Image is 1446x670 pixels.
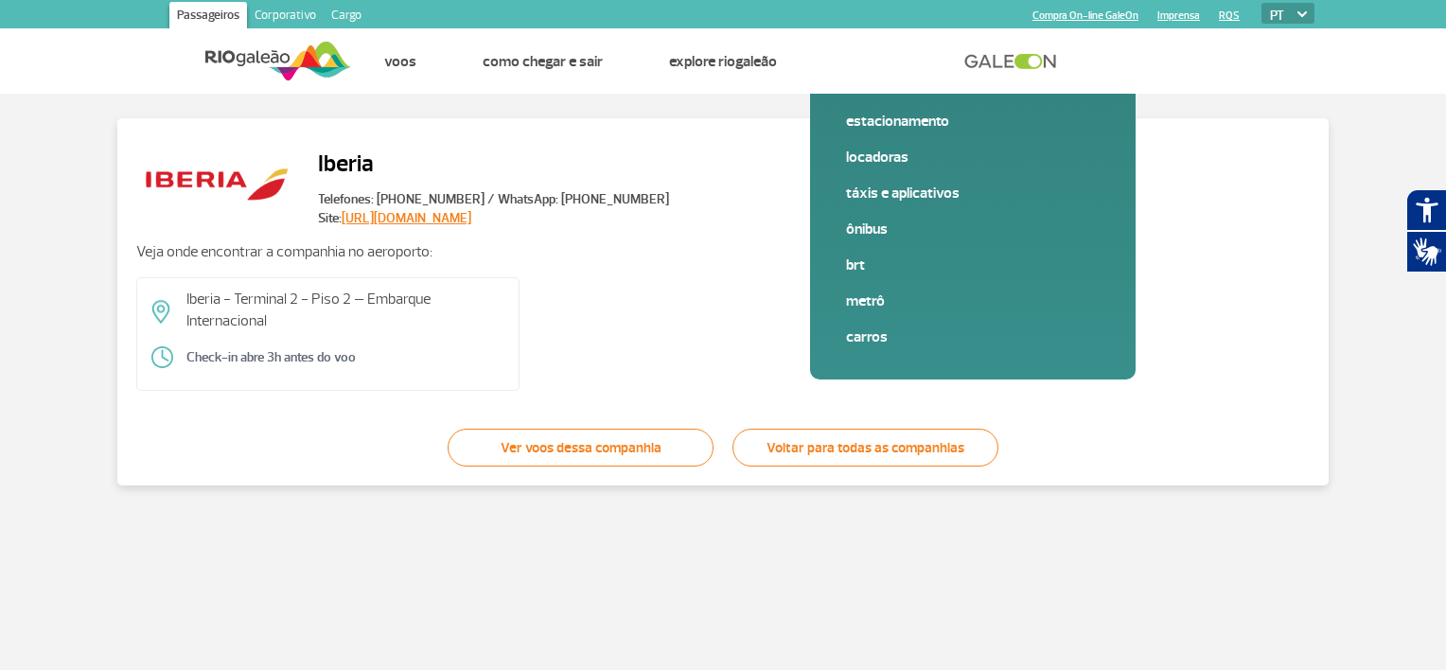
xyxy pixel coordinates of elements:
a: Táxis e aplicativos [846,183,1100,203]
a: Imprensa [1157,9,1200,22]
a: Passageiros [169,2,247,32]
a: Locadoras [846,147,1100,167]
a: RQS [1219,9,1240,22]
a: Compra On-line GaleOn [1032,9,1138,22]
a: Metrô [846,291,1100,311]
a: Atendimento [843,52,922,71]
a: Ônibus [846,219,1100,239]
a: Como chegar e sair [483,52,603,71]
button: Abrir tradutor de língua de sinais. [1406,231,1446,273]
a: Voltar para todas as companhias [732,429,998,467]
span: Check-in abre 3h antes do voo [186,348,356,367]
span: Site: [318,209,669,228]
a: Corporativo [247,2,324,32]
img: Iberia [136,137,299,228]
a: Carros [846,326,1100,347]
p: Iberia - Terminal 2 - Piso 2 – Embarque Internacional [186,289,504,331]
div: Plugin de acessibilidade da Hand Talk. [1406,189,1446,273]
button: Abrir recursos assistivos. [1406,189,1446,231]
a: Estacionamento [846,111,1100,132]
a: Explore RIOgaleão [669,52,777,71]
a: Ver voos dessa companhia [448,429,714,467]
a: Voos [384,52,416,71]
h2: Iberia [318,138,669,190]
p: Veja onde encontrar a companhia no aeroporto: [136,241,1310,262]
a: [URL][DOMAIN_NAME] [342,210,471,226]
span: Telefones: [PHONE_NUMBER] / WhatsApp: [PHONE_NUMBER] [318,190,669,209]
a: Cargo [324,2,369,32]
a: BRT [846,255,1100,275]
